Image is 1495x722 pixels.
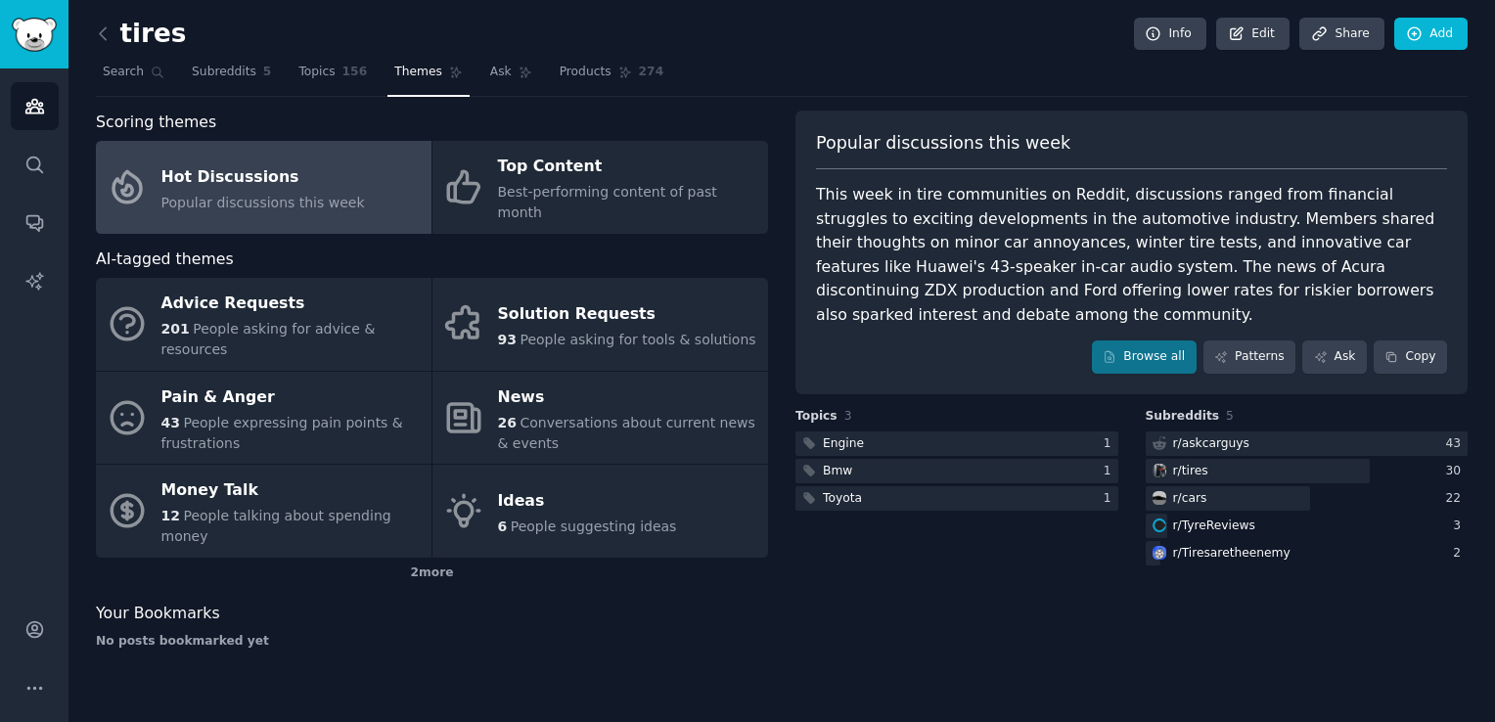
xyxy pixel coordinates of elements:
[161,475,422,507] div: Money Talk
[96,141,431,234] a: Hot DiscussionsPopular discussions this week
[96,248,234,272] span: AI-tagged themes
[498,415,755,451] span: Conversations about current news & events
[96,278,431,371] a: Advice Requests201People asking for advice & resources
[1146,514,1469,538] a: TyreReviewsr/TyreReviews3
[498,184,717,220] span: Best-performing content of past month
[432,141,768,234] a: Top ContentBest-performing content of past month
[498,298,756,330] div: Solution Requests
[511,519,677,534] span: People suggesting ideas
[498,382,758,413] div: News
[1173,435,1249,453] div: r/ askcarguys
[1445,463,1468,480] div: 30
[1299,18,1383,51] a: Share
[1146,459,1469,483] a: tiresr/tires30
[1173,463,1208,480] div: r/ tires
[185,57,278,97] a: Subreddits5
[498,332,517,347] span: 93
[1216,18,1290,51] a: Edit
[1146,431,1469,456] a: r/askcarguys43
[1104,463,1118,480] div: 1
[498,152,758,183] div: Top Content
[823,463,852,480] div: Bmw
[1104,490,1118,508] div: 1
[483,57,539,97] a: Ask
[816,183,1447,327] div: This week in tire communities on Reddit, discussions ranged from financial struggles to exciting ...
[96,602,220,626] span: Your Bookmarks
[161,321,190,337] span: 201
[96,19,186,50] h2: tires
[96,465,431,558] a: Money Talk12People talking about spending money
[520,332,755,347] span: People asking for tools & solutions
[795,408,838,426] span: Topics
[498,415,517,430] span: 26
[1302,340,1367,374] a: Ask
[1453,518,1468,535] div: 3
[342,64,368,81] span: 156
[161,321,376,357] span: People asking for advice & resources
[1453,545,1468,563] div: 2
[96,633,768,651] div: No posts bookmarked yet
[1226,409,1234,423] span: 5
[1153,519,1166,532] img: TyreReviews
[1153,491,1166,505] img: cars
[795,459,1118,483] a: Bmw1
[1134,18,1206,51] a: Info
[639,64,664,81] span: 274
[103,64,144,81] span: Search
[432,278,768,371] a: Solution Requests93People asking for tools & solutions
[498,485,677,517] div: Ideas
[1203,340,1295,374] a: Patterns
[96,57,171,97] a: Search
[12,18,57,52] img: GummySearch logo
[1173,490,1207,508] div: r/ cars
[387,57,470,97] a: Themes
[1153,546,1166,560] img: Tiresaretheenemy
[816,131,1070,156] span: Popular discussions this week
[192,64,256,81] span: Subreddits
[161,415,180,430] span: 43
[161,508,180,523] span: 12
[844,409,852,423] span: 3
[1153,464,1166,477] img: tires
[161,161,365,193] div: Hot Discussions
[1092,340,1197,374] a: Browse all
[490,64,512,81] span: Ask
[795,431,1118,456] a: Engine1
[1394,18,1468,51] a: Add
[1146,541,1469,565] a: Tiresaretheenemyr/Tiresaretheenemy2
[161,289,422,320] div: Advice Requests
[161,382,422,413] div: Pain & Anger
[1146,486,1469,511] a: carsr/cars22
[823,435,864,453] div: Engine
[1173,518,1255,535] div: r/ TyreReviews
[292,57,374,97] a: Topics156
[1445,490,1468,508] div: 22
[263,64,272,81] span: 5
[161,508,391,544] span: People talking about spending money
[795,486,1118,511] a: Toyota1
[1173,545,1291,563] div: r/ Tiresaretheenemy
[560,64,612,81] span: Products
[432,465,768,558] a: Ideas6People suggesting ideas
[1146,408,1220,426] span: Subreddits
[96,372,431,465] a: Pain & Anger43People expressing pain points & frustrations
[298,64,335,81] span: Topics
[161,195,365,210] span: Popular discussions this week
[394,64,442,81] span: Themes
[1445,435,1468,453] div: 43
[1374,340,1447,374] button: Copy
[1104,435,1118,453] div: 1
[823,490,862,508] div: Toyota
[553,57,670,97] a: Products274
[161,415,403,451] span: People expressing pain points & frustrations
[96,558,768,589] div: 2 more
[498,519,508,534] span: 6
[432,372,768,465] a: News26Conversations about current news & events
[96,111,216,135] span: Scoring themes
